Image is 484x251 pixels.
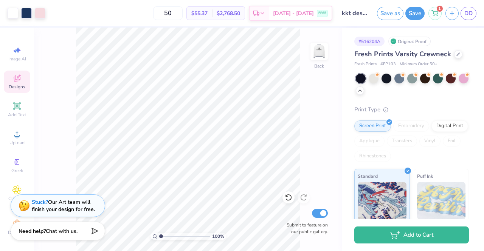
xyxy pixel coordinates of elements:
[388,37,431,46] div: Original Proof
[217,9,240,17] span: $2,768.50
[464,9,473,18] span: DD
[354,151,391,162] div: Rhinestones
[417,172,433,180] span: Puff Ink
[393,120,429,132] div: Embroidery
[354,61,377,68] span: Fresh Prints
[419,136,441,147] div: Vinyl
[417,182,466,220] img: Puff Ink
[405,7,425,20] button: Save
[19,228,46,235] strong: Need help?
[380,61,396,68] span: # FP103
[314,63,324,69] div: Back
[354,136,385,147] div: Applique
[358,172,378,180] span: Standard
[153,6,183,20] input: – –
[282,222,328,235] label: Submit to feature on our public gallery.
[437,6,443,12] span: 1
[387,136,417,147] div: Transfers
[354,49,451,59] span: Fresh Prints Varsity Crewneck
[46,228,78,235] span: Chat with us.
[273,9,314,17] span: [DATE] - [DATE]
[336,6,373,21] input: Untitled Design
[9,140,25,146] span: Upload
[8,229,26,236] span: Decorate
[191,9,208,17] span: $55.37
[4,196,30,208] span: Clipart & logos
[8,56,26,62] span: Image AI
[377,7,403,20] button: Save as
[443,136,461,147] div: Foil
[354,105,469,114] div: Print Type
[8,112,26,118] span: Add Text
[32,199,48,206] strong: Stuck?
[11,168,23,174] span: Greek
[212,233,224,240] span: 100 %
[358,182,406,220] img: Standard
[9,84,25,90] span: Designs
[354,120,391,132] div: Screen Print
[318,11,326,16] span: FREE
[32,199,95,213] div: Our Art team will finish your design for free.
[354,226,469,243] button: Add to Cart
[431,120,468,132] div: Digital Print
[400,61,437,68] span: Minimum Order: 50 +
[461,7,476,20] a: DD
[354,37,385,46] div: # 516204A
[312,44,327,59] img: Back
